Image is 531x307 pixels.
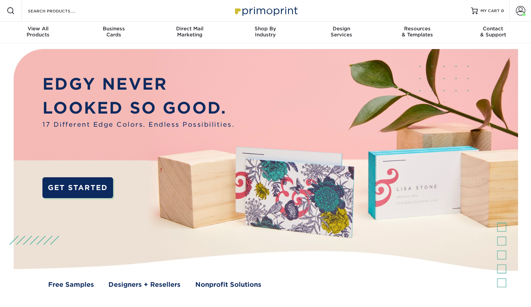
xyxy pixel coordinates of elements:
[42,96,234,120] p: LOOKED SO GOOD.
[303,22,379,43] a: DesignServices
[195,280,261,289] a: Nonprofit Solutions
[303,26,379,32] span: Design
[228,26,303,38] div: Industry
[303,26,379,38] div: Services
[108,280,180,289] a: Designers + Resellers
[480,8,500,14] span: MY CART
[42,177,113,198] a: GET STARTED
[455,26,531,32] span: Contact
[152,26,228,38] div: Marketing
[76,22,152,43] a: BusinessCards
[228,26,303,32] span: Shop By
[27,7,93,15] input: SEARCH PRODUCTS.....
[76,26,152,38] div: Cards
[42,72,234,96] p: EDGY NEVER
[379,26,455,38] div: & Templates
[152,22,228,43] a: Direct MailMarketing
[42,120,234,129] span: 17 Different Edge Colors. Endless Possibilities.
[76,26,152,32] span: Business
[228,22,303,43] a: Shop ByIndustry
[48,280,94,289] a: Free Samples
[379,26,455,32] span: Resources
[379,22,455,43] a: Resources& Templates
[152,26,228,32] span: Direct Mail
[501,8,504,13] span: 0
[455,22,531,43] a: Contact& Support
[455,26,531,38] div: & Support
[232,3,299,18] img: Primoprint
